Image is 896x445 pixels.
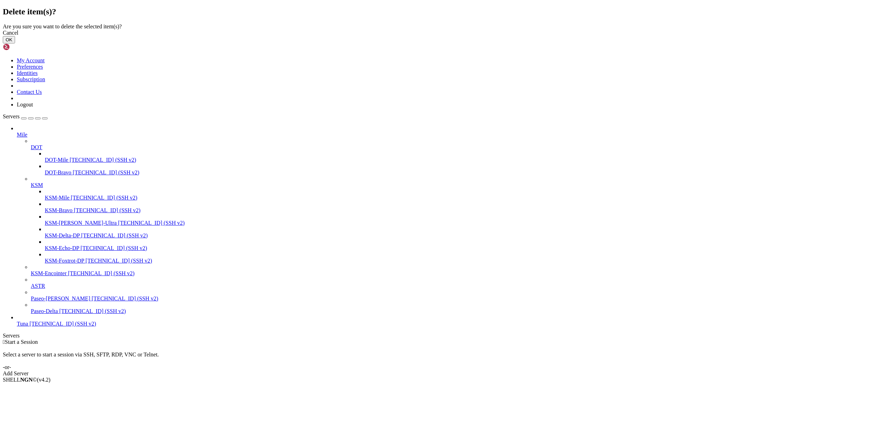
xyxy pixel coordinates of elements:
span: Paseo-Delta [31,308,58,314]
a: Servers [3,113,48,119]
span: [TECHNICAL_ID] (SSH v2) [118,220,184,226]
div: Servers [3,333,893,339]
span: [TECHNICAL_ID] (SSH v2) [92,295,158,301]
span: DOT [31,144,42,150]
span: KSM-Foxtrot-DP [45,258,84,264]
a: KSM-Bravo [TECHNICAL_ID] (SSH v2) [45,207,893,214]
span: DOT-Mile [45,157,68,163]
h2: Delete item(s)? [3,7,893,16]
a: Subscription [17,76,45,82]
span: [TECHNICAL_ID] (SSH v2) [59,308,126,314]
a: KSM-Foxtrot-DP [TECHNICAL_ID] (SSH v2) [45,258,893,264]
a: Preferences [17,64,43,70]
a: Identities [17,70,38,76]
a: KSM [31,182,893,188]
li: Paseo-[PERSON_NAME] [TECHNICAL_ID] (SSH v2) [31,289,893,302]
span: [TECHNICAL_ID] (SSH v2) [80,245,147,251]
li: Mile [17,125,893,314]
span: KSM-Mile [45,195,69,201]
div: Select a server to start a session via SSH, SFTP, RDP, VNC or Telnet. -or- [3,345,893,370]
a: DOT-Mile [TECHNICAL_ID] (SSH v2) [45,157,893,163]
span: KSM-Bravo [45,207,72,213]
li: KSM [31,176,893,264]
span: Start a Session [5,339,38,345]
span: Servers [3,113,20,119]
a: Paseo-[PERSON_NAME] [TECHNICAL_ID] (SSH v2) [31,295,893,302]
b: NGN [20,377,33,383]
li: KSM-Encointer [TECHNICAL_ID] (SSH v2) [31,264,893,277]
span: Paseo-[PERSON_NAME] [31,295,90,301]
li: KSM-Mile [TECHNICAL_ID] (SSH v2) [45,188,893,201]
span: SHELL © [3,377,50,383]
a: KSM-Echo-DP [TECHNICAL_ID] (SSH v2) [45,245,893,251]
span: Tuna [17,321,28,327]
span: KSM [31,182,43,188]
span: [TECHNICAL_ID] (SSH v2) [73,169,139,175]
a: KSM-Mile [TECHNICAL_ID] (SSH v2) [45,195,893,201]
li: KSM-Foxtrot-DP [TECHNICAL_ID] (SSH v2) [45,251,893,264]
span: [TECHNICAL_ID] (SSH v2) [74,207,140,213]
span: [TECHNICAL_ID] (SSH v2) [29,321,96,327]
li: Paseo-Delta [TECHNICAL_ID] (SSH v2) [31,302,893,314]
a: KSM-[PERSON_NAME]-Ultra [TECHNICAL_ID] (SSH v2) [45,220,893,226]
span: [TECHNICAL_ID] (SSH v2) [71,195,137,201]
li: DOT [31,138,893,176]
div: Cancel [3,30,893,36]
span: KSM-[PERSON_NAME]-Ultra [45,220,117,226]
a: KSM-Delta-DP [TECHNICAL_ID] (SSH v2) [45,232,893,239]
a: Mile [17,132,893,138]
span:  [3,339,5,345]
li: KSM-[PERSON_NAME]-Ultra [TECHNICAL_ID] (SSH v2) [45,214,893,226]
a: DOT [31,144,893,151]
a: Logout [17,102,33,107]
li: KSM-Echo-DP [TECHNICAL_ID] (SSH v2) [45,239,893,251]
a: Contact Us [17,89,42,95]
a: Paseo-Delta [TECHNICAL_ID] (SSH v2) [31,308,893,314]
a: DOT-Bravo [TECHNICAL_ID] (SSH v2) [45,169,893,176]
li: DOT-Mile [TECHNICAL_ID] (SSH v2) [45,151,893,163]
span: 4.2.0 [37,377,51,383]
button: OK [3,36,15,43]
a: KSM-Encointer [TECHNICAL_ID] (SSH v2) [31,270,893,277]
li: KSM-Bravo [TECHNICAL_ID] (SSH v2) [45,201,893,214]
span: [TECHNICAL_ID] (SSH v2) [68,270,134,276]
li: DOT-Bravo [TECHNICAL_ID] (SSH v2) [45,163,893,176]
span: Mile [17,132,27,138]
span: KSM-Encointer [31,270,66,276]
li: KSM-Delta-DP [TECHNICAL_ID] (SSH v2) [45,226,893,239]
div: Add Server [3,370,893,377]
a: My Account [17,57,45,63]
div: Are you sure you want to delete the selected item(s)? [3,23,893,30]
span: [TECHNICAL_ID] (SSH v2) [85,258,152,264]
a: ASTR [31,283,893,289]
span: KSM-Delta-DP [45,232,80,238]
span: [TECHNICAL_ID] (SSH v2) [70,157,136,163]
li: ASTR [31,277,893,289]
span: [TECHNICAL_ID] (SSH v2) [81,232,148,238]
li: Tuna [TECHNICAL_ID] (SSH v2) [17,314,893,327]
span: DOT-Bravo [45,169,71,175]
img: Shellngn [3,43,43,50]
span: ASTR [31,283,45,289]
a: Tuna [TECHNICAL_ID] (SSH v2) [17,321,893,327]
span: KSM-Echo-DP [45,245,79,251]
